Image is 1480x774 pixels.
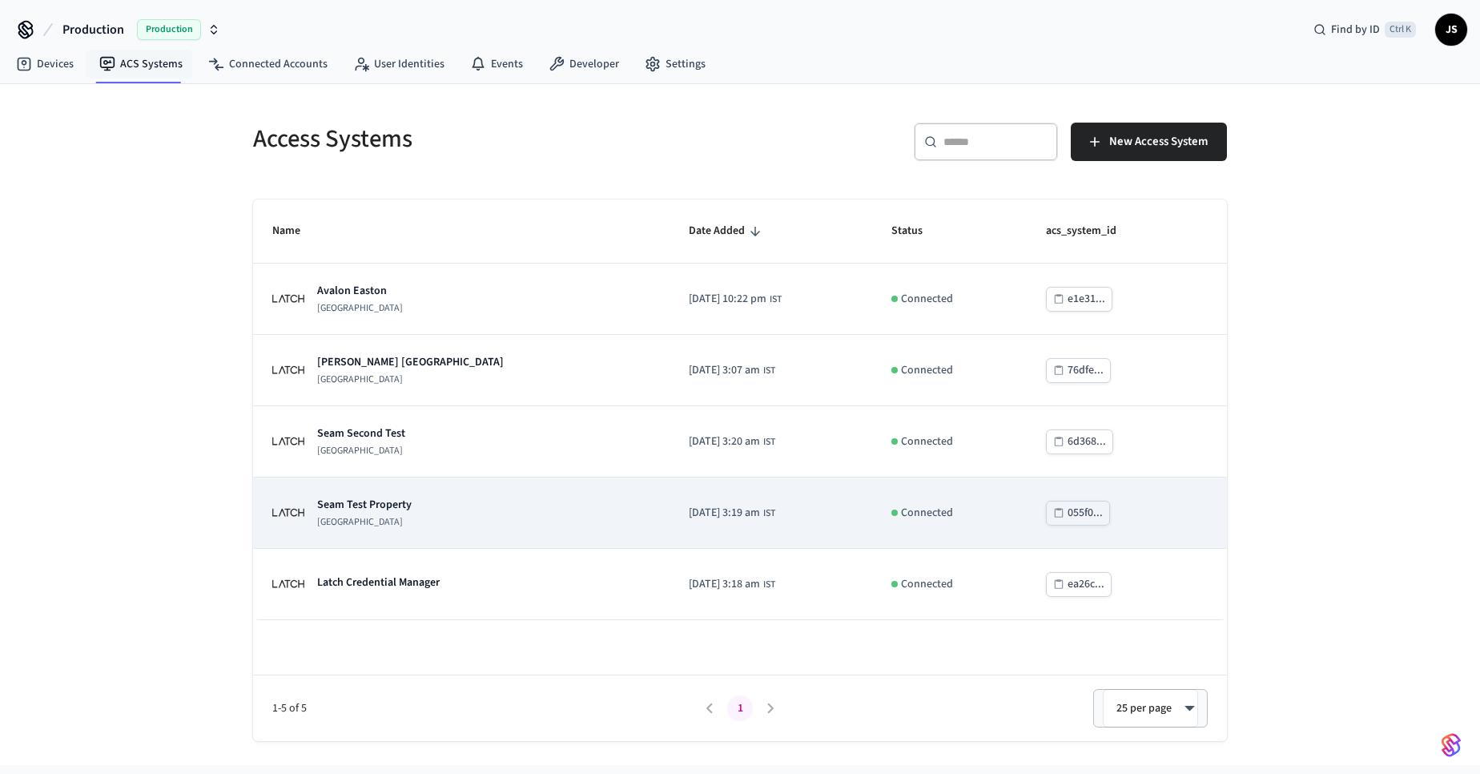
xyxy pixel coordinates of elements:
[763,364,775,378] span: IST
[317,425,405,441] p: Seam Second Test
[901,291,953,308] p: Connected
[727,695,753,721] button: page 1
[1071,123,1227,161] button: New Access System
[62,20,124,39] span: Production
[689,433,775,450] div: Asia/Calcutta
[1068,432,1106,452] div: 6d368...
[1437,15,1466,44] span: JS
[1068,361,1104,381] div: 76dfe...
[689,362,760,379] span: [DATE] 3:07 am
[1046,501,1110,526] button: 055f0...
[689,362,775,379] div: Asia/Calcutta
[317,497,412,513] p: Seam Test Property
[253,123,730,155] h5: Access Systems
[317,283,403,299] p: Avalon Easton
[272,425,304,458] img: Latch Building Logo
[901,433,953,450] p: Connected
[317,354,504,370] p: [PERSON_NAME] [GEOGRAPHIC_DATA]
[340,50,457,79] a: User Identities
[272,568,304,600] img: Latch Building Logo
[1046,219,1137,244] span: acs_system_id
[272,219,321,244] span: Name
[272,497,304,529] img: Latch Building Logo
[272,354,304,386] img: Latch Building Logo
[1046,287,1112,312] button: e1e31...
[689,291,766,308] span: [DATE] 10:22 pm
[317,445,405,458] p: [GEOGRAPHIC_DATA]
[195,50,340,79] a: Connected Accounts
[137,19,201,40] span: Production
[891,219,943,244] span: Status
[689,576,775,593] div: Asia/Calcutta
[689,505,775,522] div: Asia/Calcutta
[689,291,782,308] div: Asia/Calcutta
[770,292,782,307] span: IST
[763,506,775,521] span: IST
[1103,689,1198,728] div: 25 per page
[1442,732,1461,758] img: SeamLogoGradient.69752ec5.svg
[1046,358,1111,383] button: 76dfe...
[901,505,953,522] p: Connected
[632,50,718,79] a: Settings
[1385,22,1416,38] span: Ctrl K
[86,50,195,79] a: ACS Systems
[272,283,304,315] img: Latch Building Logo
[694,695,786,721] nav: pagination navigation
[1435,14,1467,46] button: JS
[1109,131,1208,152] span: New Access System
[763,578,775,592] span: IST
[1068,289,1105,309] div: e1e31...
[317,373,504,386] p: [GEOGRAPHIC_DATA]
[317,302,403,315] p: [GEOGRAPHIC_DATA]
[457,50,536,79] a: Events
[317,574,440,591] p: Latch Credential Manager
[689,433,760,450] span: [DATE] 3:20 am
[253,200,1227,620] table: sticky table
[1301,15,1429,44] div: Find by IDCtrl K
[1046,572,1112,597] button: ea26c...
[536,50,632,79] a: Developer
[3,50,86,79] a: Devices
[689,576,760,593] span: [DATE] 3:18 am
[1046,429,1113,454] button: 6d368...
[901,362,953,379] p: Connected
[689,505,760,522] span: [DATE] 3:19 am
[1068,574,1104,595] div: ea26c...
[317,516,412,529] p: [GEOGRAPHIC_DATA]
[901,576,953,593] p: Connected
[763,435,775,449] span: IST
[272,700,694,717] span: 1-5 of 5
[1331,22,1380,38] span: Find by ID
[689,219,766,244] span: Date Added
[1068,503,1103,523] div: 055f0...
